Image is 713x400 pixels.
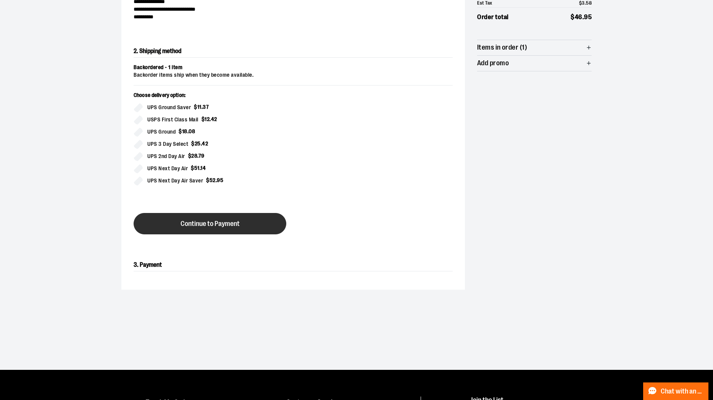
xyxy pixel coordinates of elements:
[477,12,509,22] span: Order total
[198,153,205,159] span: 79
[217,177,223,183] span: 95
[147,140,188,148] span: UPS 3 Day Select
[210,177,216,183] span: 52
[147,103,191,112] span: UPS Ground Saver
[147,115,198,124] span: USPS First Class Mail
[194,104,197,110] span: $
[134,45,453,58] h2: 2. Shipping method
[134,176,143,185] input: UPS Next Day Air Saver$52.95
[187,128,189,134] span: .
[211,116,217,122] span: 42
[147,164,188,173] span: UPS Next Day Air
[195,140,201,147] span: 25
[134,115,143,124] input: USPS First Class Mail$12.42
[477,56,592,71] button: Add promo
[643,382,709,400] button: Chat with an Expert
[210,116,211,122] span: .
[206,177,210,183] span: $
[134,140,143,149] input: UPS 3 Day Select$25.42
[200,165,206,171] span: 14
[205,116,210,122] span: 12
[134,213,286,234] button: Continue to Payment
[584,13,592,21] span: 95
[147,152,185,161] span: UPS 2nd Day Air
[197,153,198,159] span: .
[202,104,203,110] span: .
[203,104,209,110] span: 37
[134,164,143,173] input: UPS Next Day Air$51.14
[147,127,176,136] span: UPS Ground
[189,128,195,134] span: 08
[191,165,194,171] span: $
[134,103,143,112] input: UPS Ground Saver$11.37
[477,40,592,55] button: Items in order (1)
[134,71,453,79] div: Backorder items ship when they become available.
[147,176,203,185] span: UPS Next Day Air Saver
[216,177,217,183] span: .
[575,13,582,21] span: 46
[134,64,453,71] div: Backordered - 1 item
[582,13,584,21] span: .
[191,153,197,159] span: 28
[179,128,182,134] span: $
[200,165,201,171] span: .
[202,140,208,147] span: 42
[181,220,240,227] span: Continue to Payment
[194,165,200,171] span: 51
[134,152,143,161] input: UPS 2nd Day Air$28.79
[191,140,195,147] span: $
[134,259,453,271] h2: 3. Payment
[134,92,287,103] p: Choose delivery option:
[477,60,509,67] span: Add promo
[477,44,527,51] span: Items in order (1)
[202,116,205,122] span: $
[201,140,202,147] span: .
[182,128,187,134] span: 18
[134,127,143,137] input: UPS Ground$18.08
[661,388,704,395] span: Chat with an Expert
[188,153,192,159] span: $
[571,13,575,21] span: $
[197,104,202,110] span: 11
